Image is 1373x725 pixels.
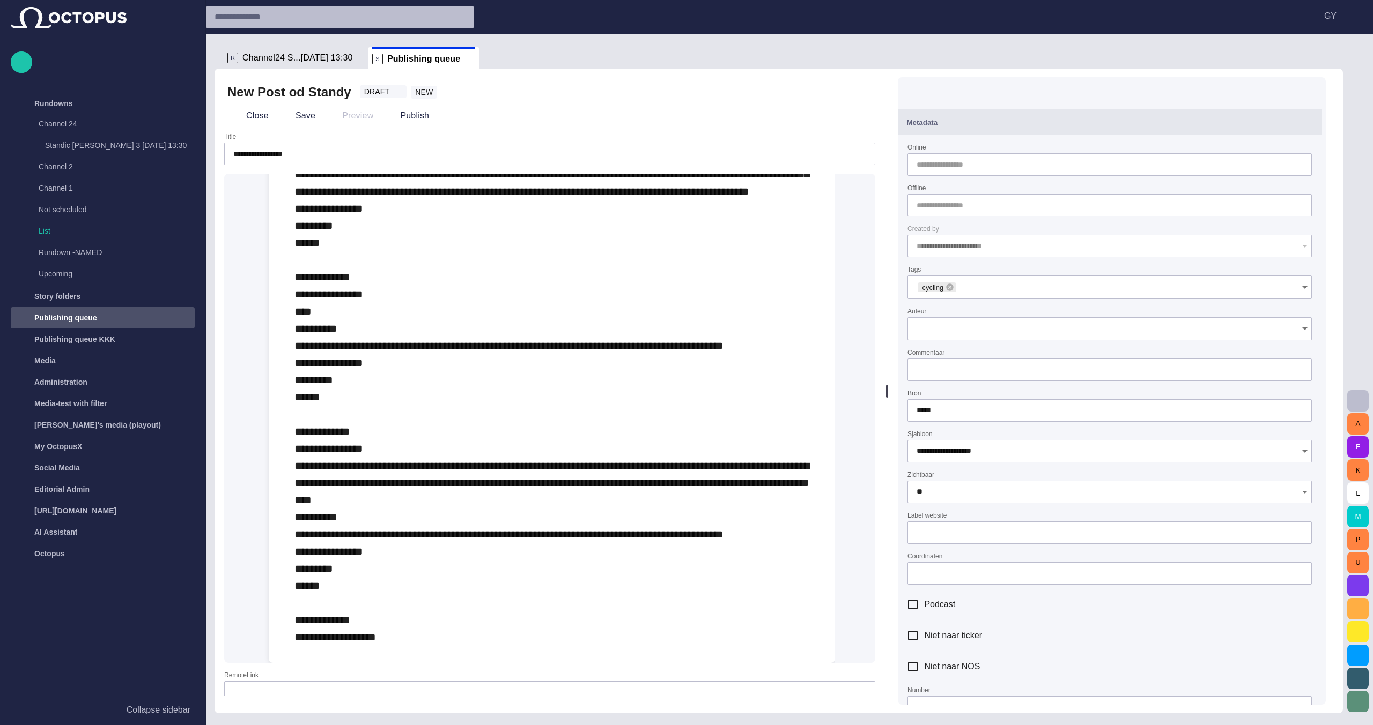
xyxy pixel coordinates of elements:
span: cycling [918,282,948,293]
label: Online [907,143,926,152]
div: Standic [PERSON_NAME] 3 [DATE] 13:30 [24,136,195,157]
button: Close [227,106,272,125]
label: Tags [907,265,921,274]
div: List [17,221,195,243]
p: Channel 1 [39,183,173,193]
button: Open [1297,484,1312,499]
p: Upcoming [39,268,173,279]
p: AI Assistant [34,527,77,537]
label: Sjabloon [907,429,933,438]
ul: main menu [11,93,195,564]
p: List [39,226,195,236]
button: L [1347,482,1369,504]
p: G Y [1324,10,1337,23]
button: Open [1297,280,1312,295]
p: My OctopusX [34,441,82,452]
div: Publishing queue [11,307,195,328]
button: A [1347,413,1369,435]
button: Metadata [898,109,1322,135]
span: Metadata [906,118,938,126]
span: DRAFT [364,86,390,97]
div: AI Assistant [11,521,195,543]
p: Octopus [34,548,65,559]
div: SPublishing queue [368,47,479,69]
button: Save [277,106,319,125]
button: M [1347,506,1369,527]
p: Not scheduled [39,204,173,215]
span: Niet naar NOS [924,660,980,673]
label: Commentaar [907,348,944,357]
p: Channel 2 [39,161,173,172]
span: Podcast [924,598,955,611]
p: Media-test with filter [34,398,107,409]
h2: New Post od Standy [227,84,351,101]
button: U [1347,552,1369,573]
button: P [1347,529,1369,550]
p: Administration [34,377,87,387]
label: Title [224,132,236,141]
p: Publishing queue KKK [34,334,115,345]
button: Open [1297,321,1312,336]
div: [PERSON_NAME]'s media (playout) [11,414,195,436]
p: Collapse sidebar [127,704,190,716]
label: Created by [907,225,939,234]
p: Standic [PERSON_NAME] 3 [DATE] 13:30 [45,140,195,151]
button: Publish [381,106,433,125]
button: F [1347,436,1369,458]
p: Rundowns [34,98,73,109]
button: K [1347,459,1369,481]
p: Channel 24 [39,118,173,129]
span: Niet naar ticker [924,629,982,642]
button: GY [1316,6,1367,26]
p: S [372,54,383,64]
label: Zichtbaar [907,470,934,479]
div: Octopus [11,543,195,564]
label: Coordinaten [907,552,942,561]
label: Auteur [907,307,926,316]
span: Publishing queue [387,54,460,64]
label: Label website [907,511,947,520]
span: Channel24 S...[DATE] 13:30 [242,53,353,63]
label: Number [907,686,931,695]
label: Offline [907,184,926,193]
div: Media [11,350,195,371]
button: DRAFT [360,85,407,98]
p: Story folders [34,291,80,302]
button: Collapse sidebar [11,699,195,721]
span: NEW [415,87,433,98]
p: Social Media [34,462,80,473]
p: Editorial Admin [34,484,90,495]
p: [PERSON_NAME]'s media (playout) [34,420,161,430]
p: Publishing queue [34,312,97,323]
img: Octopus News Room [11,7,127,28]
p: Rundown -NAMED [39,247,173,258]
label: RemoteLink [224,670,259,679]
div: cycling [918,282,956,292]
div: [URL][DOMAIN_NAME] [11,500,195,521]
p: Media [34,355,56,366]
label: Bron [907,388,921,398]
div: Media-test with filter [11,393,195,414]
p: [URL][DOMAIN_NAME] [34,505,116,516]
div: RChannel24 S...[DATE] 13:30 [223,47,368,69]
button: Open [1297,444,1312,459]
p: R [227,53,238,63]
